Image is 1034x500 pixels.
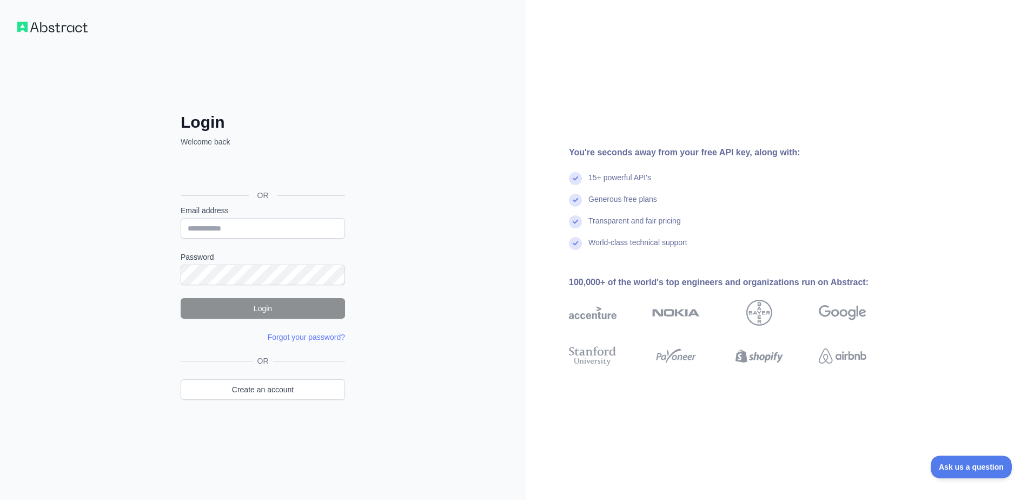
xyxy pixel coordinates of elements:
img: check mark [569,237,582,250]
img: nokia [652,300,700,326]
iframe: Toggle Customer Support [931,456,1012,478]
iframe: Sign in with Google Button [175,159,348,183]
img: shopify [735,344,783,368]
div: Generous free plans [588,194,657,215]
img: check mark [569,194,582,207]
label: Password [181,252,345,262]
img: Workflow [17,22,88,32]
div: You're seconds away from your free API key, along with: [569,146,901,159]
label: Email address [181,205,345,216]
span: OR [253,356,273,366]
div: 100,000+ of the world's top engineers and organizations run on Abstract: [569,276,901,289]
span: OR [249,190,277,201]
button: Login [181,298,345,319]
a: Create an account [181,379,345,400]
img: stanford university [569,344,617,368]
img: payoneer [652,344,700,368]
div: 15+ powerful API's [588,172,651,194]
img: airbnb [819,344,866,368]
img: check mark [569,172,582,185]
div: Transparent and fair pricing [588,215,681,237]
img: google [819,300,866,326]
p: Welcome back [181,136,345,147]
div: World-class technical support [588,237,687,259]
img: accenture [569,300,617,326]
img: bayer [746,300,772,326]
img: check mark [569,215,582,228]
h2: Login [181,113,345,132]
a: Forgot your password? [268,333,345,341]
